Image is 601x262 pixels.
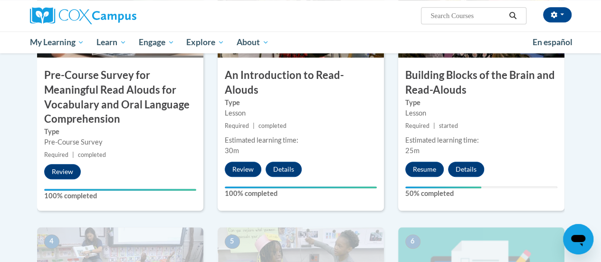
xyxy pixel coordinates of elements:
span: Required [44,151,68,158]
div: Lesson [225,108,377,118]
a: Explore [180,31,230,53]
span: En español [533,37,572,47]
span: 5 [225,234,240,249]
input: Search Courses [429,10,506,21]
label: 50% completed [405,188,557,199]
button: Details [448,162,484,177]
span: | [72,151,74,158]
a: Learn [90,31,133,53]
div: Main menu [23,31,579,53]
label: Type [225,97,377,108]
h3: Building Blocks of the Brain and Read-Alouds [398,68,564,97]
a: About [230,31,275,53]
iframe: Button to launch messaging window [563,224,593,254]
button: Search [506,10,520,21]
button: Details [266,162,302,177]
span: | [253,122,255,129]
a: Engage [133,31,181,53]
button: Review [225,162,261,177]
button: Resume [405,162,444,177]
div: Your progress [44,189,196,191]
label: 100% completed [44,191,196,201]
span: About [237,37,269,48]
span: 25m [405,146,420,155]
a: My Learning [24,31,91,53]
span: Explore [186,37,224,48]
h3: An Introduction to Read-Alouds [218,68,384,97]
button: Review [44,164,81,179]
div: Estimated learning time: [225,135,377,146]
span: 6 [405,234,420,249]
span: 4 [44,234,59,249]
a: En español [526,32,579,52]
h3: Pre-Course Survey for Meaningful Read Alouds for Vocabulary and Oral Language Comprehension [37,68,203,126]
img: Cox Campus [30,7,136,24]
label: Type [44,126,196,137]
span: Learn [96,37,126,48]
div: Estimated learning time: [405,135,557,146]
div: Lesson [405,108,557,118]
button: Account Settings [543,7,572,22]
span: completed [258,122,286,129]
span: Required [405,122,429,129]
label: 100% completed [225,188,377,199]
div: Your progress [225,186,377,188]
a: Cox Campus [30,7,201,24]
span: 30m [225,146,239,155]
span: My Learning [29,37,84,48]
span: started [439,122,458,129]
span: completed [78,151,106,158]
span: Engage [139,37,174,48]
span: | [433,122,435,129]
div: Pre-Course Survey [44,137,196,147]
span: Required [225,122,249,129]
div: Your progress [405,186,481,188]
label: Type [405,97,557,108]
